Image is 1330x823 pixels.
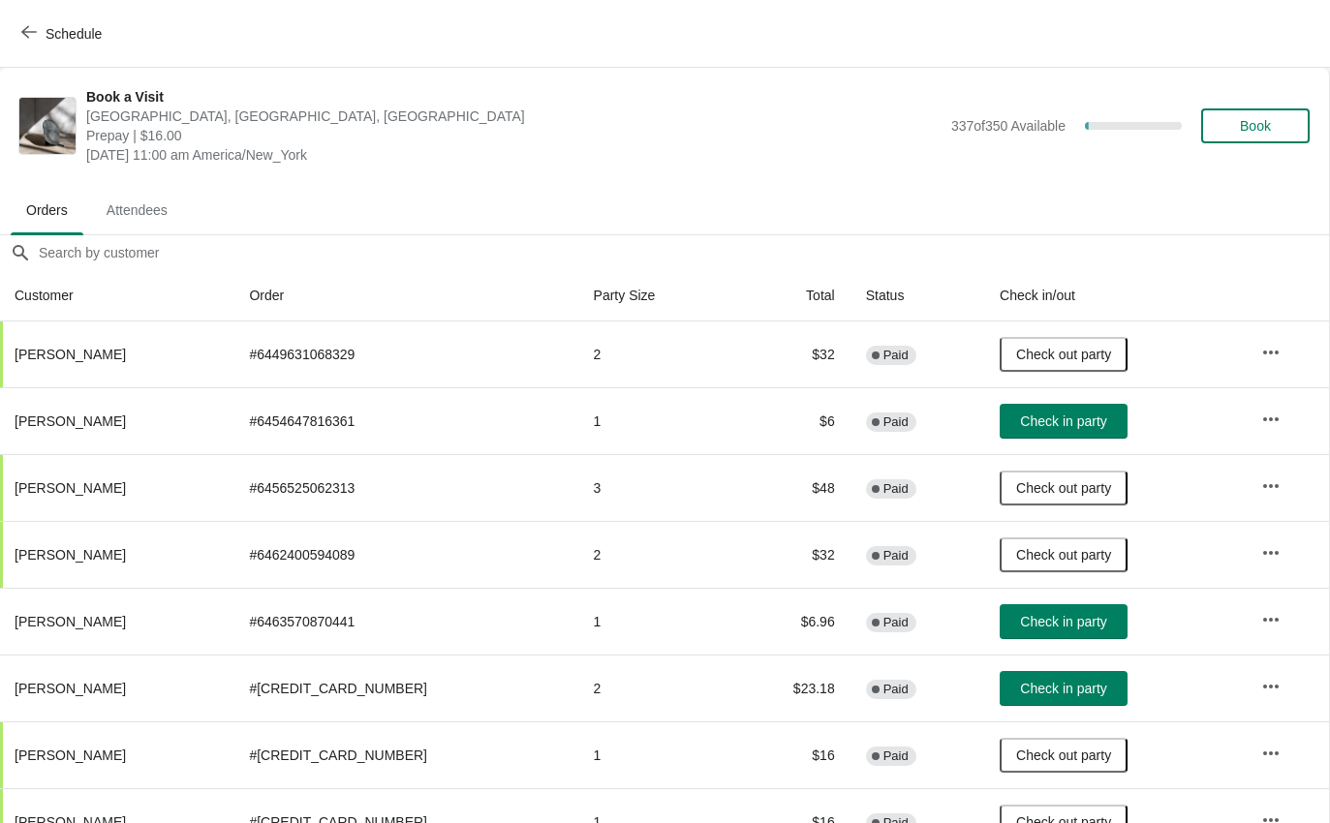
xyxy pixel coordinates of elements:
td: # 6454647816361 [233,387,577,454]
span: Paid [883,481,909,497]
button: Check out party [1000,471,1128,505]
span: [PERSON_NAME] [15,614,126,629]
span: [PERSON_NAME] [15,347,126,362]
span: Paid [883,615,909,630]
th: Check in/out [984,270,1246,321]
span: Check out party [1016,547,1111,563]
td: # 6463570870441 [233,588,577,655]
td: # 6449631068329 [233,321,577,387]
td: 2 [578,655,731,721]
span: Paid [883,682,909,697]
th: Order [233,270,577,321]
td: # [CREDIT_CARD_NUMBER] [233,721,577,788]
button: Check out party [1000,537,1128,572]
span: Book a Visit [86,87,942,107]
button: Check out party [1000,738,1128,773]
span: [PERSON_NAME] [15,547,126,563]
span: [PERSON_NAME] [15,413,126,429]
th: Total [730,270,850,321]
td: $32 [730,521,850,588]
span: Schedule [46,26,102,42]
span: [DATE] 11:00 am America/New_York [86,145,942,165]
span: Check out party [1016,347,1111,362]
td: 1 [578,588,731,655]
button: Check in party [1000,404,1128,439]
span: Check out party [1016,480,1111,496]
td: 2 [578,321,731,387]
td: $48 [730,454,850,521]
span: [PERSON_NAME] [15,480,126,496]
span: Paid [883,748,909,764]
span: 337 of 350 Available [951,118,1066,134]
td: 2 [578,521,731,588]
span: [PERSON_NAME] [15,747,126,763]
td: # [CREDIT_CARD_NUMBER] [233,655,577,721]
td: 1 [578,387,731,454]
span: Check in party [1020,681,1106,696]
td: # 6456525062313 [233,454,577,521]
span: Attendees [91,193,183,228]
span: Check out party [1016,747,1111,763]
td: $32 [730,321,850,387]
td: $6.96 [730,588,850,655]
img: Book a Visit [19,98,76,154]
span: Book [1240,118,1271,134]
span: Paid [883,414,909,430]
th: Status [851,270,984,321]
span: Paid [883,348,909,363]
td: $6 [730,387,850,454]
span: Orders [11,193,83,228]
td: $23.18 [730,655,850,721]
button: Check out party [1000,337,1128,372]
button: Check in party [1000,671,1128,706]
span: Check in party [1020,413,1106,429]
td: 1 [578,721,731,788]
span: [PERSON_NAME] [15,681,126,696]
span: Paid [883,548,909,564]
span: Check in party [1020,614,1106,629]
td: # 6462400594089 [233,521,577,588]
button: Book [1201,108,1310,143]
button: Schedule [10,16,117,51]
span: Prepay | $16.00 [86,126,942,145]
span: [GEOGRAPHIC_DATA], [GEOGRAPHIC_DATA], [GEOGRAPHIC_DATA] [86,107,942,126]
button: Check in party [1000,604,1128,639]
th: Party Size [578,270,731,321]
input: Search by customer [38,235,1329,270]
td: $16 [730,721,850,788]
td: 3 [578,454,731,521]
